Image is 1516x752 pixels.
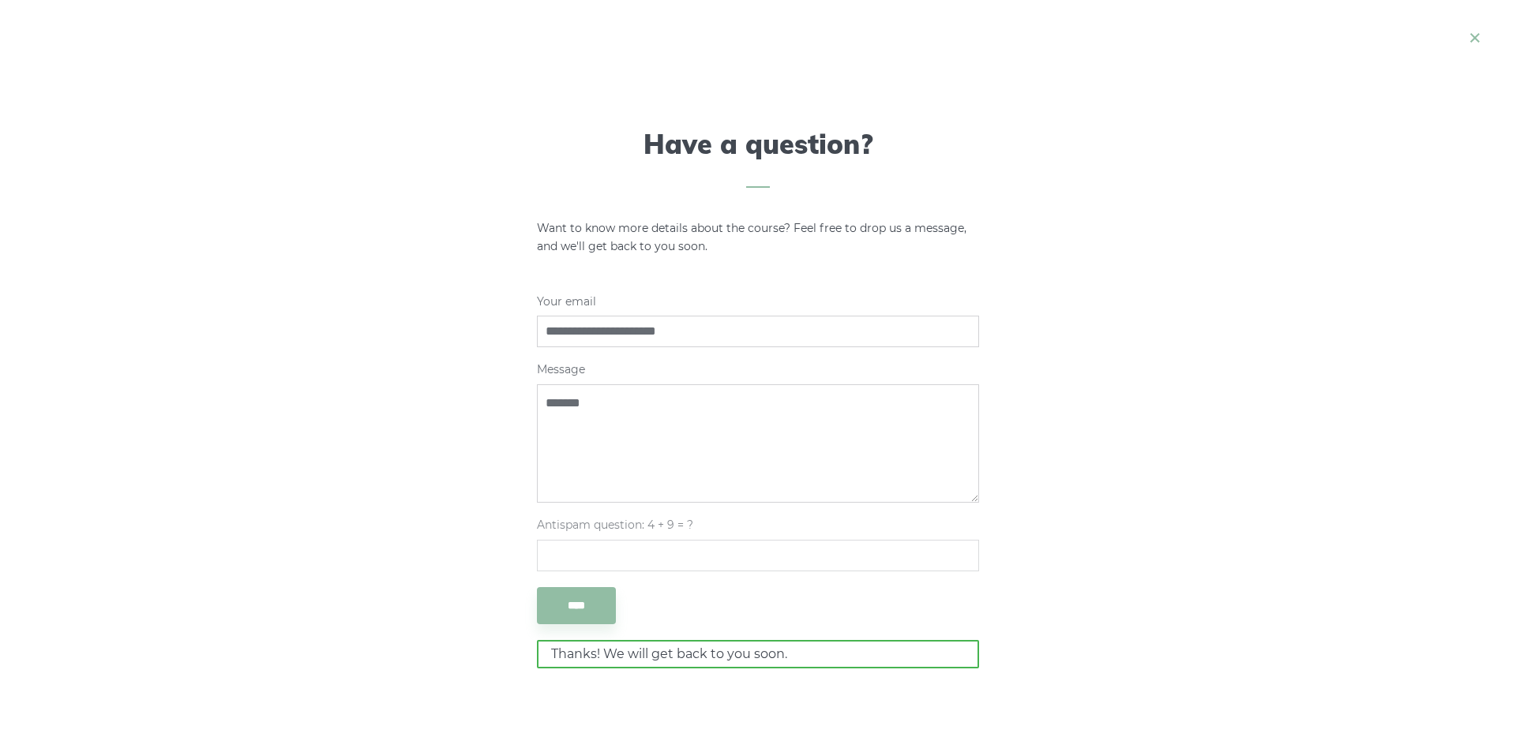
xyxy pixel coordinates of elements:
[537,518,693,532] span: Antispam question: 4 + 9 = ?
[537,384,979,503] textarea: Message
[537,219,979,256] p: Want to know more details about the course? Feel free to drop us a message, and we'll get back to...
[537,295,979,669] form: Contact form
[537,640,979,668] div: Thanks! We will get back to you soon.
[537,316,979,347] input: Your email
[537,129,979,188] h5: Have a question?
[537,295,979,348] label: Your email
[537,540,979,571] input: Antispam question: 4 + 9 = ?
[537,363,979,503] label: Message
